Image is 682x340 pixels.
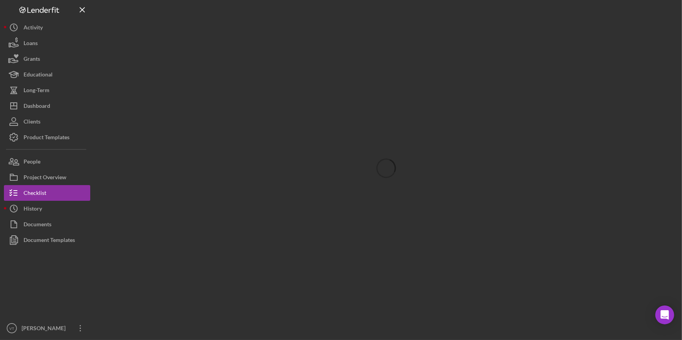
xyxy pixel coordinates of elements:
div: Document Templates [24,232,75,250]
button: Project Overview [4,169,90,185]
button: Activity [4,20,90,35]
div: Long-Term [24,82,49,100]
button: History [4,201,90,216]
div: Educational [24,67,53,84]
div: Clients [24,114,40,131]
button: Loans [4,35,90,51]
div: Dashboard [24,98,50,116]
button: Checklist [4,185,90,201]
button: VT[PERSON_NAME] [4,320,90,336]
div: Project Overview [24,169,66,187]
div: Open Intercom Messenger [655,305,674,324]
button: Dashboard [4,98,90,114]
div: History [24,201,42,218]
div: Product Templates [24,129,69,147]
button: Educational [4,67,90,82]
div: People [24,154,40,171]
button: Grants [4,51,90,67]
div: Documents [24,216,51,234]
text: VT [9,326,14,331]
button: Long-Term [4,82,90,98]
div: Grants [24,51,40,69]
div: Activity [24,20,43,37]
div: [PERSON_NAME] [20,320,71,338]
button: Product Templates [4,129,90,145]
button: Documents [4,216,90,232]
button: Document Templates [4,232,90,248]
button: People [4,154,90,169]
div: Checklist [24,185,46,203]
button: Clients [4,114,90,129]
div: Loans [24,35,38,53]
